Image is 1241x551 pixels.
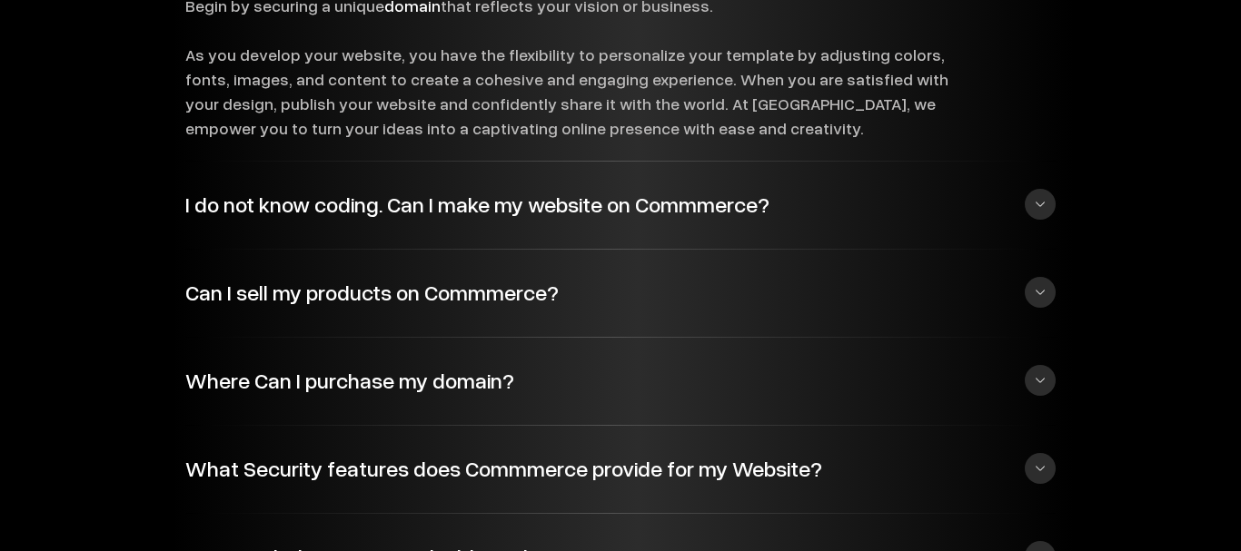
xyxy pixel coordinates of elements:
button: Can I sell my products on Commmerce? [185,268,1056,317]
button: What Security features does Commmerce provide for my Website? [185,444,1056,493]
button: I do not know coding. Can I make my website on Commmerce? [185,180,1056,229]
button: Where Can I purchase my domain? [185,356,1056,405]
